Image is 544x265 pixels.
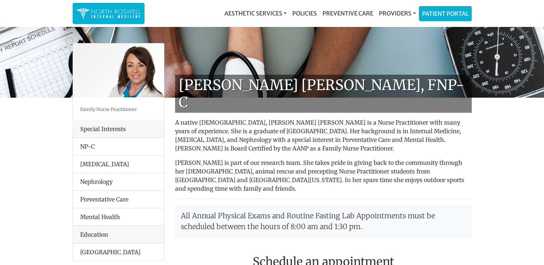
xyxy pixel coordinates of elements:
img: Keela Weeks Leger, FNP-C [73,43,164,97]
a: Patient Portal [419,6,471,21]
a: Preventive Care [320,6,376,20]
li: Nephrology [73,173,164,191]
a: Aesthetic Services [221,6,289,20]
li: Mental Health [73,208,164,226]
a: Providers [376,6,419,20]
h1: [PERSON_NAME] [PERSON_NAME], FNP-C [175,75,472,113]
p: A native [DEMOGRAPHIC_DATA], [PERSON_NAME] [PERSON_NAME] is a Nurse Practitioner with many years ... [175,118,472,153]
p: [PERSON_NAME] is part of our research team. She takes pride in giving back to the community throu... [175,158,472,193]
li: Preventative Care [73,190,164,208]
img: North Roswell Internal Medicine [76,6,141,20]
p: All Annual Physical Exams and Routine Fasting Lab Appointments must be scheduled between the hour... [175,205,472,238]
div: Special Interests [73,120,164,138]
li: [MEDICAL_DATA] [73,155,164,173]
small: Family Nurse Practitioner [80,106,137,112]
div: Education [73,226,164,243]
li: [GEOGRAPHIC_DATA] [73,243,164,261]
li: NP-C [73,138,164,155]
a: Policies [289,6,320,20]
